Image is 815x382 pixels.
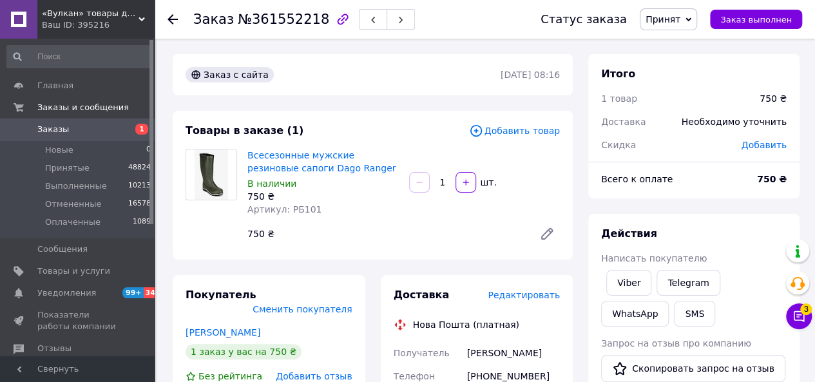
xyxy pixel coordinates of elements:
[37,265,110,277] span: Товары и услуги
[128,180,151,192] span: 10213
[410,318,523,331] div: Нова Пошта (платная)
[601,301,669,327] a: WhatsApp
[601,338,751,349] span: Запрос на отзыв про компанию
[193,12,234,27] span: Заказ
[37,124,69,135] span: Заказы
[238,12,329,27] span: №361552218
[601,93,637,104] span: 1 товар
[394,348,450,358] span: Получатель
[786,303,812,329] button: Чат с покупателем3
[122,287,144,298] span: 99+
[186,344,302,359] div: 1 заказ у вас на 750 ₴
[720,15,792,24] span: Заказ выполнен
[601,253,707,263] span: Написать покупателю
[657,270,720,296] a: Telegram
[646,14,680,24] span: Принят
[128,162,151,174] span: 48824
[247,150,396,173] a: Всесезонные мужские резиновые сапоги Dago Ranger
[601,355,785,382] button: Скопировать запрос на отзыв
[674,108,794,136] div: Необходимо уточнить
[247,204,321,215] span: Артикул: РБ101
[186,289,256,301] span: Покупатель
[135,124,148,135] span: 1
[37,244,88,255] span: Сообщения
[146,144,151,156] span: 0
[534,221,560,247] a: Редактировать
[42,8,139,19] span: «Вулкан» товары для рыбалки, охоты, туризма и дайвинга, лодки и моторы
[186,67,274,82] div: Заказ с сайта
[133,216,151,228] span: 1089
[501,70,560,80] time: [DATE] 08:16
[601,68,635,80] span: Итого
[242,225,529,243] div: 750 ₴
[394,289,450,301] span: Доставка
[601,174,673,184] span: Всего к оплате
[541,13,627,26] div: Статус заказа
[247,178,296,189] span: В наличии
[488,290,560,300] span: Редактировать
[742,140,787,150] span: Добавить
[144,287,158,298] span: 34
[45,144,73,156] span: Новые
[601,227,657,240] span: Действия
[37,102,129,113] span: Заказы и сообщения
[469,124,560,138] span: Добавить товар
[168,13,178,26] div: Вернуться назад
[45,198,101,210] span: Отмененные
[601,140,636,150] span: Скидка
[760,92,787,105] div: 750 ₴
[601,117,646,127] span: Доставка
[37,80,73,91] span: Главная
[710,10,802,29] button: Заказ выполнен
[800,303,812,315] span: 3
[477,176,498,189] div: шт.
[37,287,96,299] span: Уведомления
[45,180,107,192] span: Выполненные
[186,124,303,137] span: Товары в заказе (1)
[42,19,155,31] div: Ваш ID: 395216
[674,301,715,327] button: SMS
[37,309,119,332] span: Показатели работы компании
[253,304,352,314] span: Сменить покупателя
[606,270,651,296] a: Viber
[757,174,787,184] b: 750 ₴
[247,190,399,203] div: 750 ₴
[37,343,72,354] span: Отзывы
[128,198,151,210] span: 16578
[45,216,101,228] span: Оплаченные
[195,149,229,200] img: Всесезонные мужские резиновые сапоги Dago Ranger
[198,371,262,381] span: Без рейтинга
[186,327,260,338] a: [PERSON_NAME]
[45,162,90,174] span: Принятые
[465,341,562,365] div: [PERSON_NAME]
[276,371,352,381] span: Добавить отзыв
[6,45,152,68] input: Поиск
